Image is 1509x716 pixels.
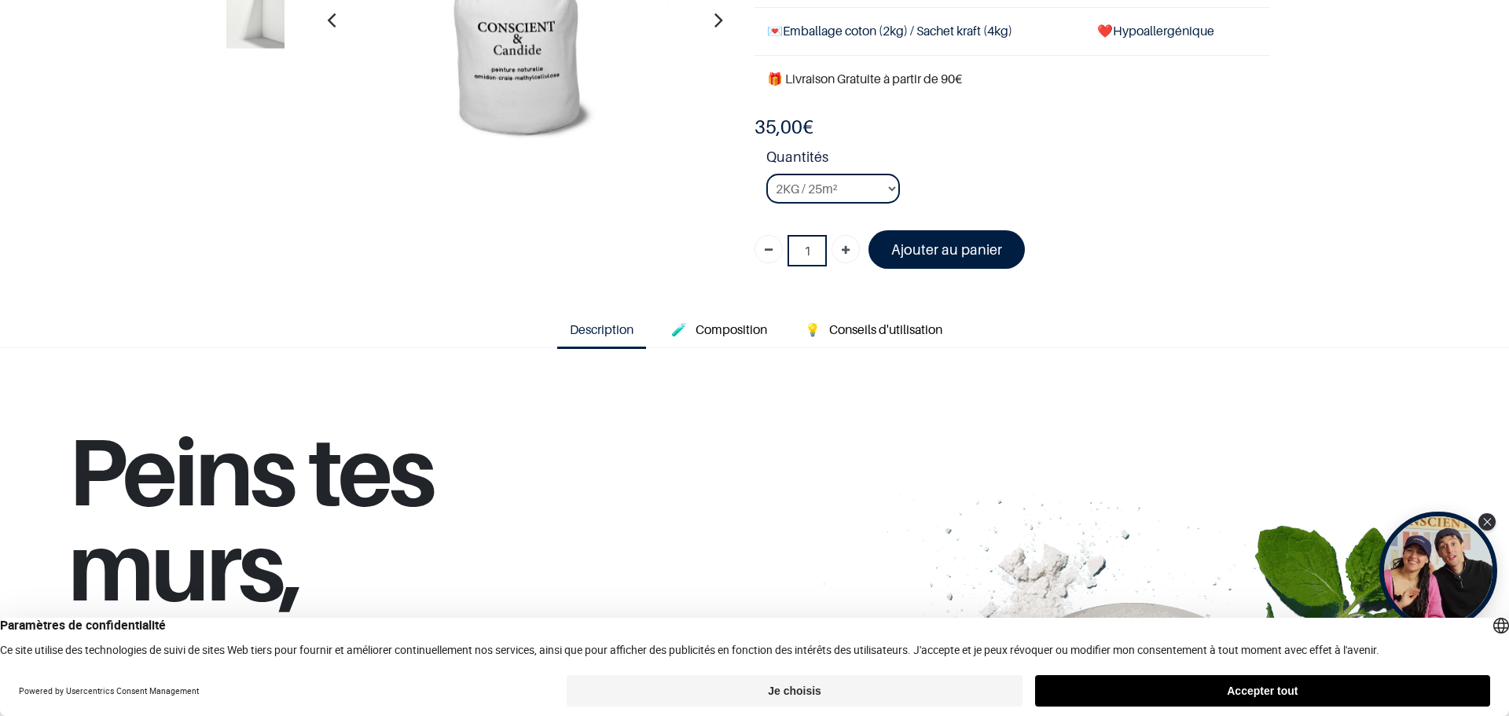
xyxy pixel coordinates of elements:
div: Close Tolstoy widget [1478,513,1496,531]
td: ❤️Hypoallergénique [1085,8,1269,55]
span: Conseils d'utilisation [829,321,942,337]
font: Ajouter au panier [891,241,1002,258]
div: Open Tolstoy [1379,512,1497,630]
h1: Peins tes murs, [68,424,674,633]
b: € [754,116,813,138]
div: Open Tolstoy widget [1379,512,1497,630]
span: Composition [696,321,767,337]
span: 💌 [767,23,783,39]
span: 💡 [805,321,821,337]
font: 🎁 Livraison Gratuite à partir de 90€ [767,71,962,86]
a: Supprimer [754,235,783,263]
strong: Quantités [766,146,1269,174]
a: Ajouter [832,235,860,263]
span: Description [570,321,633,337]
div: Tolstoy bubble widget [1379,512,1497,630]
a: Ajouter au panier [868,230,1025,269]
td: Emballage coton (2kg) / Sachet kraft (4kg) [754,8,1085,55]
iframe: Tidio Chat [1428,615,1502,688]
span: 35,00 [754,116,802,138]
span: 🧪 [671,321,687,337]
